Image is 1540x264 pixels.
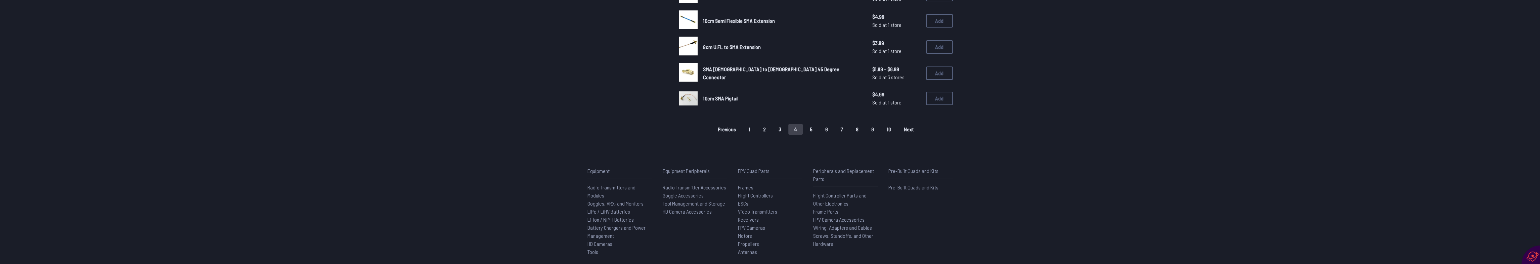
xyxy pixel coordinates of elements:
[926,92,953,105] button: Add
[738,208,802,216] a: Video Transmitters
[738,184,753,190] span: Frames
[813,232,878,248] a: Screws, Standoffs, and Other Hardware
[804,124,818,135] button: 5
[703,94,862,102] a: 10cm SMA Pigtail
[587,208,652,216] a: LiPo / LiHV Batteries
[738,183,802,191] a: Frames
[663,191,727,200] a: Goggle Accessories
[587,167,652,175] p: Equipment
[813,216,865,223] span: FPV Camera Accessories
[663,192,704,199] span: Goggle Accessories
[872,47,921,55] span: Sold at 1 store
[820,124,834,135] button: 6
[587,200,652,208] a: Goggles, VRX, and Monitors
[813,208,838,215] span: Frame Parts
[703,17,862,25] a: 10cm Semi Flexible SMA Extension
[738,200,802,208] a: ESCs
[872,21,921,29] span: Sold at 1 store
[587,200,644,207] span: Goggles, VRX, and Monitors
[703,17,775,24] span: 10cm Semi Flexible SMA Extension
[679,63,698,84] a: image
[718,127,736,132] span: Previous
[679,91,698,105] img: image
[788,124,803,135] button: 4
[679,10,698,29] img: image
[835,124,849,135] button: 7
[872,13,921,21] span: $4.99
[743,124,756,135] button: 1
[813,167,878,183] p: Peripherals and Replacement Parts
[738,249,757,255] span: Antennas
[738,240,802,248] a: Propellers
[738,191,802,200] a: Flight Controllers
[872,73,921,81] span: Sold at 3 stores
[813,224,878,232] a: Wiring, Adapters and Cables
[738,167,802,175] p: FPV Quad Parts
[738,224,765,231] span: FPV Cameras
[587,183,652,200] a: Radio Transmitters and Modules
[738,208,777,215] span: Video Transmitters
[926,14,953,28] button: Add
[813,191,878,208] a: Flight Controller Parts and Other Electronics
[738,216,802,224] a: Receivers
[738,232,802,240] a: Motors
[738,240,759,247] span: Propellers
[587,224,652,240] a: Battery Chargers and Power Management
[738,216,759,223] span: Receivers
[850,124,864,135] button: 8
[587,240,612,247] span: HD Cameras
[663,184,726,190] span: Radio Transmitter Accessories
[587,208,630,215] span: LiPo / LiHV Batteries
[587,248,652,256] a: Tools
[813,232,873,247] span: Screws, Standoffs, and Other Hardware
[663,183,727,191] a: Radio Transmitter Accessories
[679,63,698,82] img: image
[872,65,921,73] span: $1.89 - $6.99
[738,192,773,199] span: Flight Controllers
[679,10,698,31] a: image
[872,98,921,106] span: Sold at 1 store
[926,40,953,54] button: Add
[757,124,772,135] button: 2
[703,44,761,50] span: 8cm U.FL to SMA Extension
[587,240,652,248] a: HD Cameras
[679,37,698,55] img: image
[898,124,920,135] button: Next
[663,167,727,175] p: Equipment Peripherals
[738,200,748,207] span: ESCs
[663,200,727,208] a: Tool Management and Storage
[872,39,921,47] span: $3.99
[738,232,752,239] span: Motors
[587,249,598,255] span: Tools
[881,124,897,135] button: 10
[703,43,862,51] a: 8cm U.FL to SMA Extension
[587,216,634,223] span: Li-Ion / NiMH Batteries
[773,124,787,135] button: 3
[587,184,635,199] span: Radio Transmitters and Modules
[813,208,878,216] a: Frame Parts
[712,124,742,135] button: Previous
[703,65,862,81] a: SMA [DEMOGRAPHIC_DATA] to [DEMOGRAPHIC_DATA] 45 Degree Connector
[587,224,646,239] span: Battery Chargers and Power Management
[663,208,727,216] a: HD Camera Accessories
[663,208,712,215] span: HD Camera Accessories
[872,90,921,98] span: $4.99
[888,183,953,191] a: Pre-Built Quads and Kits
[888,184,938,190] span: Pre-Built Quads and Kits
[703,66,839,80] span: SMA [DEMOGRAPHIC_DATA] to [DEMOGRAPHIC_DATA] 45 Degree Connector
[888,167,953,175] p: Pre-Built Quads and Kits
[738,224,802,232] a: FPV Cameras
[703,95,738,101] span: 10cm SMA Pigtail
[587,216,652,224] a: Li-Ion / NiMH Batteries
[813,216,878,224] a: FPV Camera Accessories
[679,89,698,108] a: image
[866,124,880,135] button: 9
[904,127,914,132] span: Next
[663,200,725,207] span: Tool Management and Storage
[738,248,802,256] a: Antennas
[926,67,953,80] button: Add
[813,224,872,231] span: Wiring, Adapters and Cables
[679,37,698,57] a: image
[813,192,867,207] span: Flight Controller Parts and Other Electronics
